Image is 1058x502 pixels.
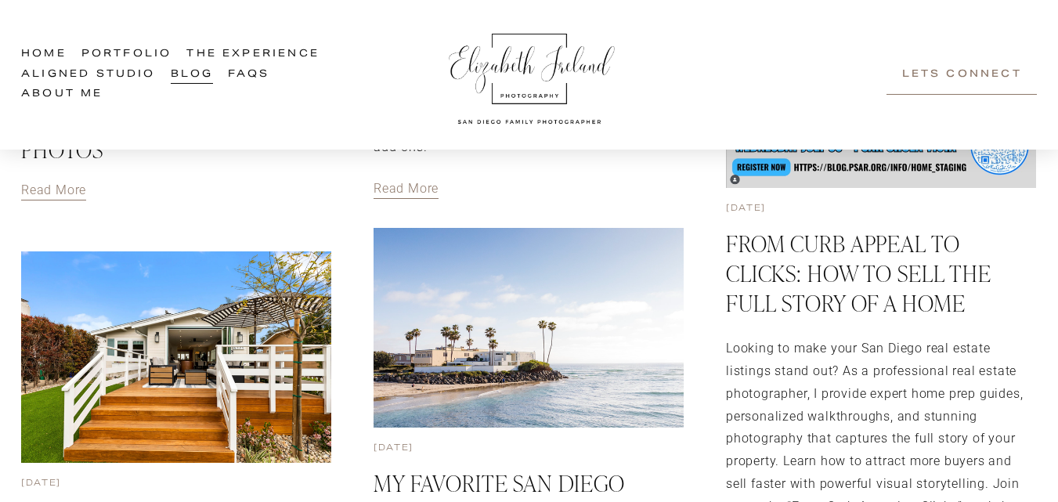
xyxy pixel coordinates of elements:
[81,45,172,65] a: Portfolio
[228,65,269,85] a: FAQs
[726,204,766,213] time: [DATE]
[374,444,413,453] time: [DATE]
[726,228,991,316] a: FROM CURB APPEAL TO CLICKS: HOW TO SELL THE FULL STORY OF A HOME
[374,178,439,201] a: Read More
[21,45,67,65] a: Home
[21,85,103,105] a: About Me
[21,479,61,488] time: [DATE]
[440,19,620,130] img: Elizabeth Ireland Photography San Diego Family Photographer
[374,228,684,428] img: My Favorite San Diego Photoshoot Locations for Every Session Type — From Families to Branding
[21,179,86,203] a: Read More
[186,45,320,63] span: The Experience
[186,45,320,65] a: folder dropdown
[21,251,332,463] img: Elevate Your San Diego Property with Professional Photography That Stops the Scroll
[886,54,1037,95] a: Lets Connect
[21,65,156,85] a: Aligned Studio
[21,45,296,164] a: San Diego Family Photographer | Candid, Joyful & Timeless Family Photos
[171,65,214,85] a: Blog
